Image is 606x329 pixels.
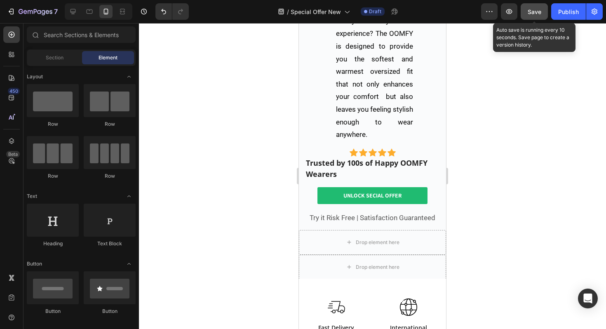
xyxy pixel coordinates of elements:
[122,190,136,203] span: Toggle open
[46,54,63,61] span: Section
[7,300,68,309] p: Fast Delivery
[8,88,20,94] div: 450
[99,54,117,61] span: Element
[27,73,43,80] span: Layout
[122,70,136,83] span: Toggle open
[84,308,136,315] div: Button
[27,120,79,128] div: Row
[101,275,118,293] img: Alt Image
[578,289,598,308] div: Open Intercom Messenger
[528,8,541,15] span: Save
[287,7,289,16] span: /
[27,172,79,180] div: Row
[27,308,79,315] div: Button
[558,7,579,16] div: Publish
[521,3,548,20] button: Save
[54,7,58,16] p: 7
[27,240,79,247] div: Heading
[369,8,381,15] span: Draft
[291,7,341,16] span: Special Offer New
[122,257,136,270] span: Toggle open
[27,260,42,268] span: Button
[27,26,136,43] input: Search Sections & Elements
[299,23,446,329] iframe: Design area
[84,240,136,247] div: Text Block
[551,3,586,20] button: Publish
[84,120,136,128] div: Row
[84,172,136,180] div: Row
[3,3,61,20] button: 7
[155,3,189,20] div: Undo/Redo
[27,193,37,200] span: Text
[80,300,141,317] p: International Shipping
[6,151,20,157] div: Beta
